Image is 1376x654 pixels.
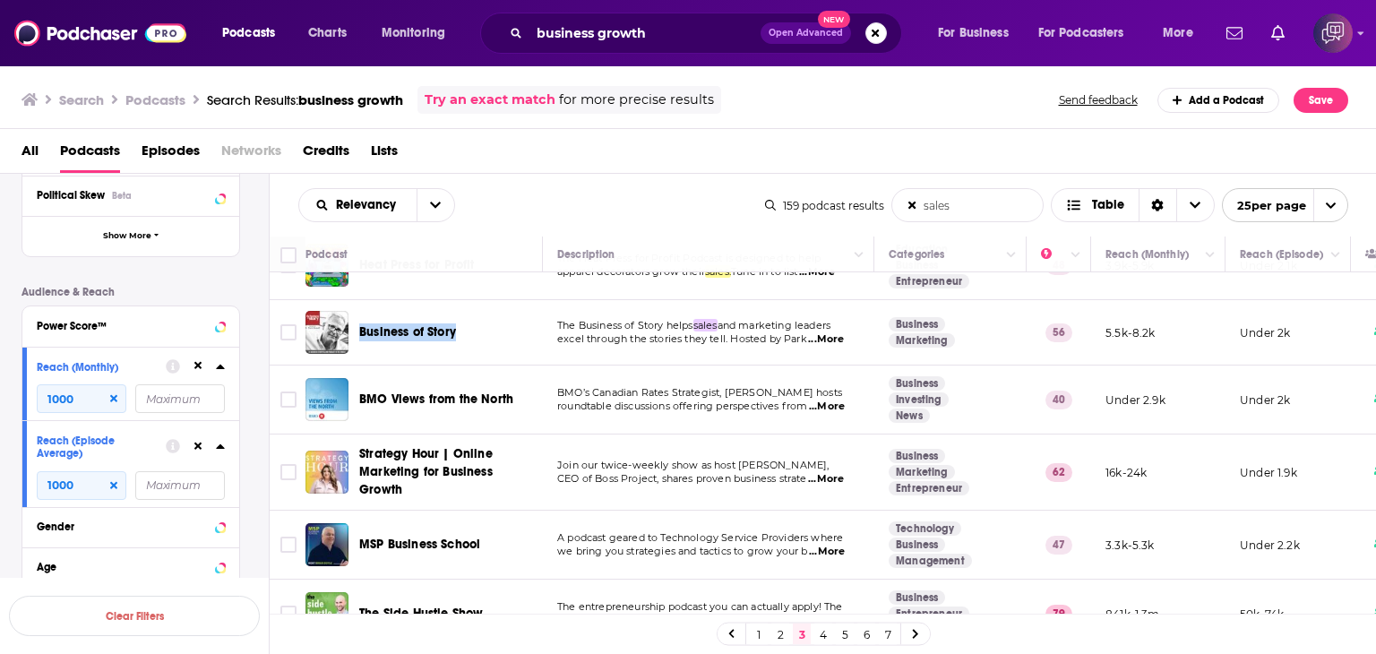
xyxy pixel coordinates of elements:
a: Business [889,590,945,605]
div: Podcast [305,244,348,265]
a: Strategy Hour | Online Marketing for Business Growth [359,445,537,499]
button: Show profile menu [1313,13,1353,53]
a: Business [889,317,945,331]
span: The entrepreneurship podcast you can actually apply! The [557,600,843,613]
h2: Choose View [1051,188,1215,222]
div: Age [37,561,210,573]
span: Networks [221,136,281,173]
a: Business [889,538,945,552]
a: Business [889,376,945,391]
span: For Podcasters [1038,21,1124,46]
span: Toggle select row [280,464,297,480]
img: The Side Hustle Show [305,592,348,635]
input: Maximum [135,384,225,413]
span: Toggle select row [280,324,297,340]
div: Reach (Episode) [1240,244,1323,265]
button: Political SkewBeta [37,184,225,206]
input: Maximum [135,471,225,500]
p: 47 [1045,536,1072,554]
input: Search podcasts, credits, & more... [529,19,761,47]
a: Add a Podcast [1157,88,1280,113]
div: Search podcasts, credits, & more... [497,13,919,54]
a: Podchaser - Follow, Share and Rate Podcasts [14,16,186,50]
button: open menu [1027,19,1150,47]
p: Under 2.2k [1240,538,1300,553]
a: 6 [857,624,875,645]
a: Management [889,554,972,568]
a: News [889,409,930,423]
div: Sort Direction [1139,189,1176,221]
div: Reach (Monthly) [1105,244,1189,265]
p: Under 1.9k [1240,465,1297,480]
h3: Podcasts [125,91,185,108]
a: Entrepreneur [889,481,969,495]
a: Technology [889,521,961,536]
span: More [1163,21,1193,46]
div: Description [557,244,615,265]
span: Strategy Hour | Online Marketing for Business Growth [359,446,493,497]
a: Search Results:business growth [207,91,403,108]
a: 7 [879,624,897,645]
div: Search Results: [207,91,403,108]
button: Send feedback [1053,92,1143,108]
a: 2 [771,624,789,645]
a: Podcasts [60,136,120,173]
span: Table [1092,199,1124,211]
button: Column Actions [1065,245,1087,266]
p: 79 [1045,605,1072,623]
p: 841k-1.3m [1105,607,1160,622]
span: Toggle select row [280,392,297,408]
a: Episodes [142,136,200,173]
span: Toggle select row [280,606,297,622]
p: 5.5k-8.2k [1105,325,1156,340]
div: 159 podcast results [765,199,884,212]
a: Entrepreneur [889,274,969,288]
button: open menu [1150,19,1216,47]
p: 56 [1045,323,1072,341]
span: The Side Hustle Show [359,606,483,621]
p: 3.3k-5.3k [1105,538,1155,553]
a: Marketing [889,465,955,479]
a: 1 [750,624,768,645]
span: ...More [808,472,844,486]
span: CEO of Boss Project, shares proven business strate [557,472,807,485]
button: open menu [417,189,454,221]
span: A podcast geared to Technology Service Providers where [557,531,843,544]
p: 62 [1045,463,1072,481]
a: MSP Business School [359,536,480,554]
a: All [21,136,39,173]
a: 3 [793,624,811,645]
span: ...More [808,332,844,347]
p: Under 2k [1240,392,1290,408]
span: Credits [303,136,349,173]
span: Show More [103,231,151,241]
div: Power Score [1041,244,1066,265]
span: BMO Views from the North [359,392,513,407]
button: Save [1294,88,1348,113]
h3: Search [59,91,104,108]
p: 16k-24k [1105,465,1147,480]
span: Join our twice-weekly show as host [PERSON_NAME], [557,459,829,471]
img: MSP Business School [305,523,348,566]
p: Under 2.9k [1105,392,1165,408]
span: Charts [308,21,347,46]
button: open menu [369,19,469,47]
img: BMO Views from the North [305,378,348,421]
p: Under 2k [1240,325,1290,340]
a: Show notifications dropdown [1264,18,1292,48]
a: Strategy Hour | Online Marketing for Business Growth [305,451,348,494]
span: Business of Story [359,324,456,340]
span: Toggle select row [280,257,297,273]
span: Logged in as corioliscompany [1313,13,1353,53]
a: BMO Views from the North [359,391,513,409]
span: sales [693,319,718,331]
button: Reach (Episode Average) [37,428,166,463]
img: Business of Story [305,311,348,354]
a: Investing [889,392,949,407]
span: we bring you strategies and tactics to grow your b [557,545,808,557]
